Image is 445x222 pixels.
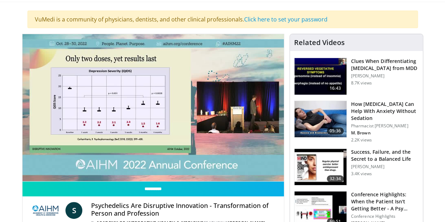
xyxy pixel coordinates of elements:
[351,171,372,177] p: 3.4K views
[351,123,419,129] p: Pharmacist [PERSON_NAME]
[327,127,344,134] span: 05:36
[351,148,419,163] h3: Success, Failure, and the Secret to a Balanced Life
[23,34,284,182] video-js: Video Player
[351,214,419,219] p: Conference Highlights
[351,101,419,122] h3: How [MEDICAL_DATA] Can Help With Anxiety Without Sedation
[351,191,419,212] h3: Conference Highlights: When the Patient Isn't Getting Better - A Psy…
[28,202,63,219] img: Academy of Integrative Health & Medicine
[244,15,328,23] a: Click here to set your password
[91,202,278,217] h4: Psychedelics Are Disruptive Innovation - Transformation of Person and Profession
[294,101,347,138] img: 7bfe4765-2bdb-4a7e-8d24-83e30517bd33.150x105_q85_crop-smart_upscale.jpg
[294,38,345,47] h4: Related Videos
[327,85,344,92] span: 16:43
[65,202,82,219] a: S
[351,73,419,79] p: [PERSON_NAME]
[327,175,344,182] span: 32:34
[351,80,372,86] p: 8.7K views
[294,58,419,95] a: 16:43 Clues When Differentiating [MEDICAL_DATA] from MDD [PERSON_NAME] 8.7K views
[294,148,419,186] a: 32:34 Success, Failure, and the Secret to a Balanced Life [PERSON_NAME] 3.4K views
[294,101,419,143] a: 05:36 How [MEDICAL_DATA] Can Help With Anxiety Without Sedation Pharmacist [PERSON_NAME] M. Brown...
[351,130,419,136] p: M. Brown
[27,11,418,28] div: VuMedi is a community of physicians, dentists, and other clinical professionals.
[351,164,419,170] p: [PERSON_NAME]
[294,58,347,95] img: a6520382-d332-4ed3-9891-ee688fa49237.150x105_q85_crop-smart_upscale.jpg
[351,137,372,143] p: 2.2K views
[351,58,419,72] h3: Clues When Differentiating [MEDICAL_DATA] from MDD
[294,149,347,185] img: 7307c1c9-cd96-462b-8187-bd7a74dc6cb1.150x105_q85_crop-smart_upscale.jpg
